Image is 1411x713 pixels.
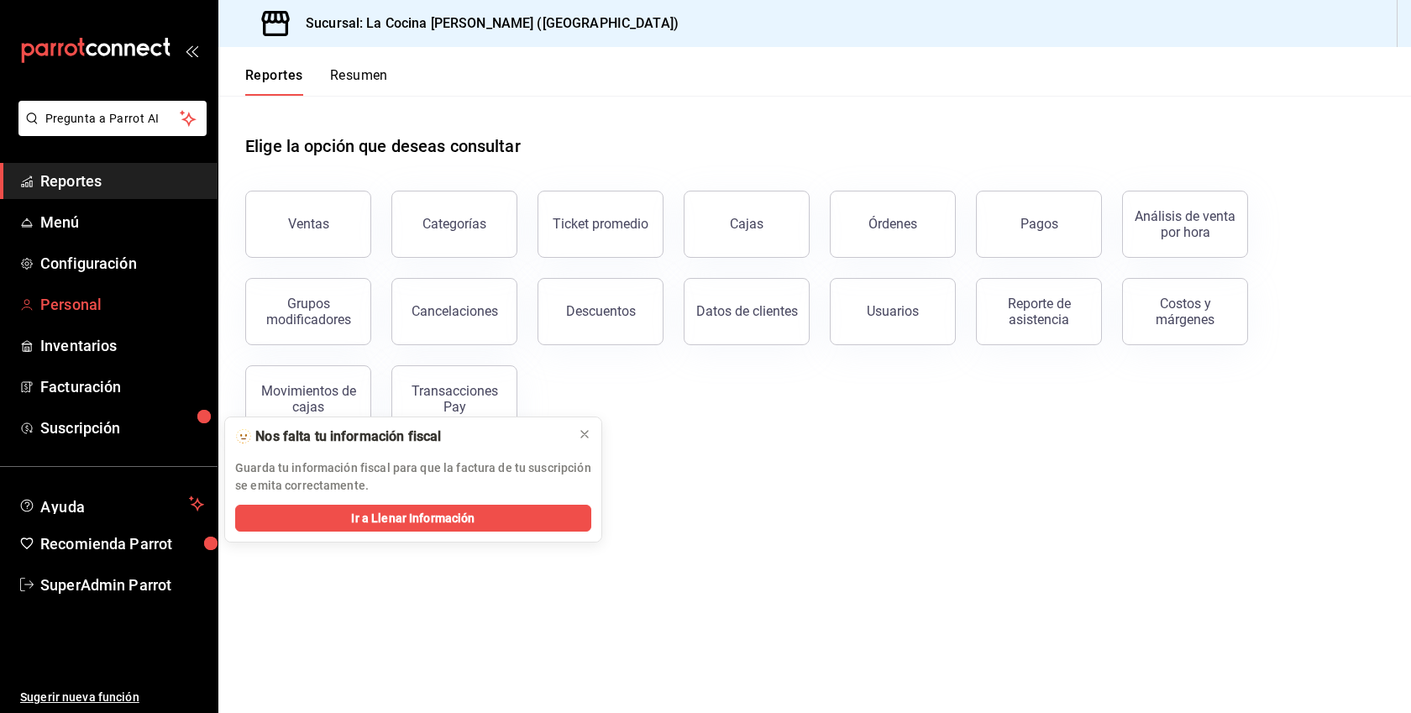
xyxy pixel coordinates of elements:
[245,365,371,433] button: Movimientos de cajas
[684,278,810,345] button: Datos de clientes
[1122,191,1248,258] button: Análisis de venta por hora
[292,13,679,34] h3: Sucursal: La Cocina [PERSON_NAME] ([GEOGRAPHIC_DATA])
[40,417,204,439] span: Suscripción
[987,296,1091,328] div: Reporte de asistencia
[235,505,591,532] button: Ir a Llenar Información
[256,296,360,328] div: Grupos modificadores
[40,211,204,233] span: Menú
[391,278,517,345] button: Cancelaciones
[245,191,371,258] button: Ventas
[45,110,181,128] span: Pregunta a Parrot AI
[1133,296,1237,328] div: Costos y márgenes
[696,303,798,319] div: Datos de clientes
[684,191,810,258] button: Cajas
[40,170,204,192] span: Reportes
[730,216,763,232] div: Cajas
[40,252,204,275] span: Configuración
[1020,216,1058,232] div: Pagos
[245,134,521,159] h1: Elige la opción que deseas consultar
[830,278,956,345] button: Usuarios
[867,303,919,319] div: Usuarios
[391,365,517,433] button: Transacciones Pay
[245,67,388,96] div: navigation tabs
[40,375,204,398] span: Facturación
[538,191,664,258] button: Ticket promedio
[245,67,303,96] button: Reportes
[830,191,956,258] button: Órdenes
[20,689,204,706] span: Sugerir nueva función
[40,574,204,596] span: SuperAdmin Parrot
[976,191,1102,258] button: Pagos
[976,278,1102,345] button: Reporte de asistencia
[40,293,204,316] span: Personal
[1133,208,1237,240] div: Análisis de venta por hora
[40,532,204,555] span: Recomienda Parrot
[288,216,329,232] div: Ventas
[402,383,506,415] div: Transacciones Pay
[553,216,648,232] div: Ticket promedio
[538,278,664,345] button: Descuentos
[566,303,636,319] div: Descuentos
[422,216,486,232] div: Categorías
[412,303,498,319] div: Cancelaciones
[868,216,917,232] div: Órdenes
[185,44,198,57] button: open_drawer_menu
[1122,278,1248,345] button: Costos y márgenes
[235,427,564,446] div: 🫥 Nos falta tu información fiscal
[330,67,388,96] button: Resumen
[245,278,371,345] button: Grupos modificadores
[40,334,204,357] span: Inventarios
[235,459,591,495] p: Guarda tu información fiscal para que la factura de tu suscripción se emita correctamente.
[391,191,517,258] button: Categorías
[256,383,360,415] div: Movimientos de cajas
[18,101,207,136] button: Pregunta a Parrot AI
[351,510,475,527] span: Ir a Llenar Información
[40,494,182,514] span: Ayuda
[12,122,207,139] a: Pregunta a Parrot AI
